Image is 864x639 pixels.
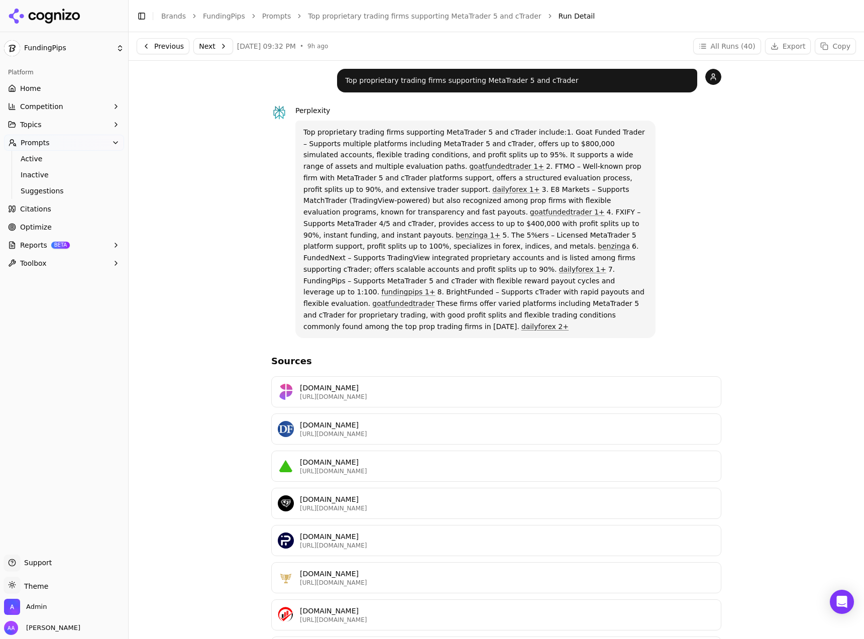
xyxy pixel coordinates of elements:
span: Prompts [21,138,50,148]
a: propfirmmatch.com favicon[DOMAIN_NAME][URL][DOMAIN_NAME] [271,376,721,407]
img: dailyforex.com favicon [278,421,294,437]
span: • [300,42,303,50]
button: Previous [137,38,189,54]
a: dailyforex 1+ [559,265,606,273]
p: [DOMAIN_NAME] [300,494,715,504]
h3: Sources [271,354,721,368]
a: Optimize [4,219,124,235]
div: Platform [4,64,124,80]
span: Suggestions [21,186,108,196]
span: Perplexity [295,106,330,115]
a: stockbrokers.com favicon[DOMAIN_NAME][URL][DOMAIN_NAME] [271,451,721,482]
p: [URL][DOMAIN_NAME] [300,542,715,550]
button: Next [193,38,233,54]
span: [DATE] 09:32 PM [237,41,296,51]
button: Topics [4,117,124,133]
span: Optimize [20,222,52,232]
p: [URL][DOMAIN_NAME] [300,467,715,475]
a: forexpropreviews.com favicon[DOMAIN_NAME][URL][DOMAIN_NAME] [271,599,721,630]
span: Active [21,154,108,164]
span: Citations [20,204,51,214]
p: [URL][DOMAIN_NAME] [300,504,715,512]
a: goatfundedtrader.com favicon[DOMAIN_NAME][URL][DOMAIN_NAME] [271,488,721,519]
a: dailyforex 1+ [492,185,539,193]
img: goatfundedtrader.com favicon [278,495,294,511]
p: [URL][DOMAIN_NAME] [300,393,715,401]
a: Inactive [17,168,112,182]
span: Reports [20,240,47,250]
button: Toolbox [4,255,124,271]
span: BETA [51,242,70,249]
a: goatfundedtrader [372,299,435,307]
p: [DOMAIN_NAME] [300,569,715,579]
img: forexpropreviews.com favicon [278,607,294,623]
p: [DOMAIN_NAME] [300,606,715,616]
a: fundingpips.com favicon[DOMAIN_NAME][URL][DOMAIN_NAME] [271,525,721,556]
span: Theme [20,582,48,590]
button: All Runs (40) [693,38,761,54]
a: goatfundedtrader 1+ [469,162,544,170]
img: propfirmmatch.com favicon [278,384,294,400]
nav: breadcrumb [161,11,836,21]
button: Open user button [4,621,80,635]
div: Open Intercom Messenger [830,590,854,614]
img: Alp Aysan [4,621,18,635]
img: stockbrokers.com favicon [278,458,294,474]
button: ReportsBETA [4,237,124,253]
span: Admin [26,602,47,611]
span: Toolbox [20,258,47,268]
a: benzinga [598,242,630,250]
a: Top proprietary trading firms supporting MetaTrader 5 and cTrader [308,11,541,21]
button: Competition [4,98,124,115]
button: Open organization switcher [4,599,47,615]
p: Top proprietary trading firms supporting MetaTrader 5 and cTrader [345,75,689,86]
a: dailyforex 2+ [521,323,569,331]
img: bestpropfirms.com favicon [278,570,294,586]
span: Competition [20,101,63,112]
a: benzinga 1+ [456,231,500,239]
img: fundingpips.com favicon [278,532,294,549]
p: [DOMAIN_NAME] [300,531,715,542]
p: [URL][DOMAIN_NAME] [300,579,715,587]
span: Home [20,83,41,93]
a: Citations [4,201,124,217]
a: fundingpips 1+ [381,288,435,296]
a: Prompts [262,11,291,21]
a: FundingPips [203,11,245,21]
span: Inactive [21,170,108,180]
a: Home [4,80,124,96]
p: Top proprietary trading firms supporting MetaTrader 5 and cTrader include:1. Goat Funded Trader –... [303,127,647,333]
p: [DOMAIN_NAME] [300,420,715,430]
a: Active [17,152,112,166]
p: [DOMAIN_NAME] [300,457,715,467]
span: Run Detail [559,11,595,21]
img: Admin [4,599,20,615]
a: bestpropfirms.com favicon[DOMAIN_NAME][URL][DOMAIN_NAME] [271,562,721,593]
p: [URL][DOMAIN_NAME] [300,616,715,624]
button: Prompts [4,135,124,151]
span: Support [20,558,52,568]
p: [DOMAIN_NAME] [300,383,715,393]
button: Export [765,38,811,54]
a: Brands [161,12,186,20]
span: [PERSON_NAME] [22,623,80,632]
img: FundingPips [4,40,20,56]
p: [URL][DOMAIN_NAME] [300,430,715,438]
a: Suggestions [17,184,112,198]
span: FundingPips [24,44,112,53]
span: Topics [20,120,42,130]
a: goatfundedtrader 1+ [530,208,605,216]
a: dailyforex.com favicon[DOMAIN_NAME][URL][DOMAIN_NAME] [271,413,721,445]
span: 9h ago [307,42,328,50]
button: Copy [815,38,856,54]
